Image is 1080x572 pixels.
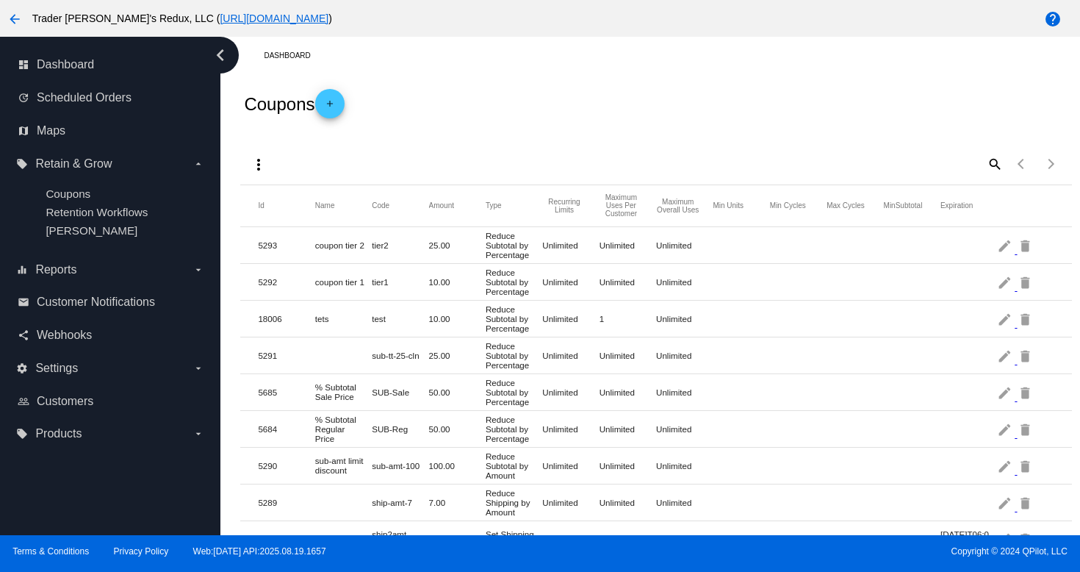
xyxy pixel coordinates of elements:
mat-cell: SUB-Reg [372,421,428,437]
mat-cell: Unlimited [542,494,599,511]
mat-icon: edit [997,344,1015,367]
mat-cell: % Subtotal Regular Price [315,411,372,447]
mat-cell: [DATE]T06:00:00.000Z [940,526,997,552]
mat-icon: edit [997,527,1015,550]
button: Change sorting for Amount [429,201,454,210]
button: Change sorting for CustomerConversionLimits [600,193,643,218]
a: people_outline Customers [18,390,204,413]
a: update Scheduled Orders [18,86,204,110]
a: email Customer Notifications [18,290,204,314]
button: Previous page [1007,149,1037,179]
a: map Maps [18,119,204,143]
mat-cell: Unlimited [600,494,656,511]
span: Reports [35,263,76,276]
a: Dashboard [264,44,323,67]
mat-cell: % Subtotal Sale Price [315,379,372,405]
mat-cell: SUB-Sale [372,384,428,401]
mat-cell: Unlimited [656,237,713,254]
mat-cell: Unlimited [542,237,599,254]
i: map [18,125,29,137]
mat-cell: Unlimited [600,274,656,290]
mat-icon: delete [1018,344,1035,367]
button: Change sorting for MinUnits [713,201,744,210]
span: Scheduled Orders [37,91,132,104]
mat-cell: Unlimited [600,530,656,547]
h2: Coupons [244,89,344,118]
a: Web:[DATE] API:2025.08.19.1657 [193,546,326,557]
i: arrow_drop_down [192,362,204,374]
mat-cell: Unlimited [656,494,713,511]
mat-cell: 5289 [258,494,314,511]
mat-cell: 5290 [258,457,314,474]
a: [URL][DOMAIN_NAME] [220,12,328,24]
a: Coupons [46,187,90,200]
i: update [18,92,29,104]
mat-cell: Unlimited [656,384,713,401]
mat-cell: test [372,310,428,327]
mat-cell: 5684 [258,421,314,437]
mat-cell: 10.00 [429,274,486,290]
span: [PERSON_NAME] [46,224,137,237]
mat-cell: sub-tt-25-cln [372,347,428,364]
mat-cell: coupon tier 1 [315,274,372,290]
button: Next page [1037,149,1066,179]
i: people_outline [18,396,29,407]
mat-cell: Unlimited [542,347,599,364]
mat-cell: tets [315,310,372,327]
span: Products [35,427,82,440]
mat-cell: 10.00 [429,310,486,327]
a: share Webhooks [18,323,204,347]
mat-icon: more_vert [250,156,267,174]
mat-icon: edit [997,454,1015,477]
i: arrow_drop_down [192,264,204,276]
mat-cell: Reduce Shipping by Amount [486,485,542,521]
i: local_offer [16,428,28,440]
i: settings [16,362,28,374]
mat-cell: coupon tier 2 [315,237,372,254]
mat-cell: 5293 [258,237,314,254]
span: Maps [37,124,65,137]
mat-cell: Set Shipping to Amount [486,526,542,552]
mat-cell: Unlimited [656,310,713,327]
mat-icon: delete [1018,381,1035,404]
mat-cell: ship2amt-expired [372,526,428,552]
mat-icon: delete [1018,234,1035,257]
span: Dashboard [37,58,94,71]
a: Retention Workflows [46,206,148,218]
mat-cell: Expiration [315,530,372,547]
mat-cell: Unlimited [656,347,713,364]
button: Change sorting for MinSubtotal [884,201,923,210]
mat-cell: tier2 [372,237,428,254]
button: Change sorting for Name [315,201,335,210]
mat-cell: Reduce Subtotal by Percentage [486,264,542,300]
mat-cell: Unlimited [600,384,656,401]
i: arrow_drop_down [192,428,204,440]
span: Trader [PERSON_NAME]'s Redux, LLC ( ) [32,12,332,24]
i: equalizer [16,264,28,276]
mat-icon: delete [1018,307,1035,330]
mat-cell: 50.00 [429,421,486,437]
mat-cell: 1 [600,310,656,327]
mat-icon: delete [1018,418,1035,440]
button: Change sorting for Id [258,201,264,210]
i: share [18,329,29,341]
mat-icon: delete [1018,454,1035,477]
mat-cell: Reduce Subtotal by Percentage [486,301,542,337]
mat-cell: Unlimited [600,421,656,437]
mat-cell: Reduce Subtotal by Percentage [486,411,542,447]
mat-icon: arrow_back [6,10,24,28]
span: Retain & Grow [35,157,112,171]
mat-icon: delete [1018,527,1035,550]
mat-cell: sub-amt limit discount [315,452,372,479]
mat-icon: edit [997,381,1015,404]
mat-cell: Unlimited [542,457,599,474]
button: Change sorting for MinCycles [770,201,806,210]
mat-icon: edit [997,307,1015,330]
mat-cell: Reduce Subtotal by Percentage [486,374,542,410]
mat-icon: edit [997,491,1015,514]
mat-cell: Unlimited [600,457,656,474]
mat-cell: Reduce Subtotal by Percentage [486,337,542,373]
span: Webhooks [37,329,92,342]
mat-cell: 25.00 [429,237,486,254]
